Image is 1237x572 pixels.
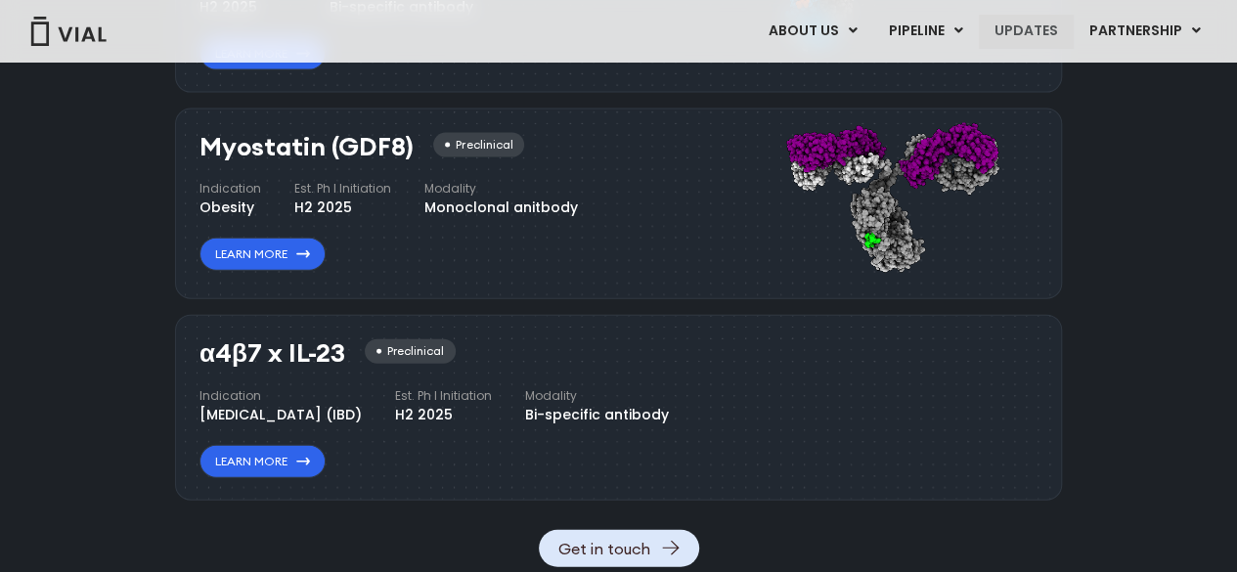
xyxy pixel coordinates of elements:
[199,198,261,218] div: Obesity
[199,445,326,478] a: Learn More
[29,17,108,46] img: Vial Logo
[294,180,391,198] h4: Est. Ph I Initiation
[539,530,699,567] a: Get in touch
[525,405,669,425] div: Bi-specific antibody
[395,405,492,425] div: H2 2025
[199,238,326,271] a: Learn More
[424,198,578,218] div: Monoclonal anitbody
[199,405,362,425] div: [MEDICAL_DATA] (IBD)
[199,339,345,368] h3: α4β7 x IL-23
[199,387,362,405] h4: Indication
[873,15,978,48] a: PIPELINEMenu Toggle
[199,133,414,161] h3: Myostatin (GDF8)
[753,15,872,48] a: ABOUT USMenu Toggle
[979,15,1073,48] a: UPDATES
[395,387,492,405] h4: Est. Ph I Initiation
[433,133,524,157] div: Preclinical
[525,387,669,405] h4: Modality
[424,180,578,198] h4: Modality
[199,180,261,198] h4: Indication
[294,198,391,218] div: H2 2025
[365,339,456,364] div: Preclinical
[1074,15,1216,48] a: PARTNERSHIPMenu Toggle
